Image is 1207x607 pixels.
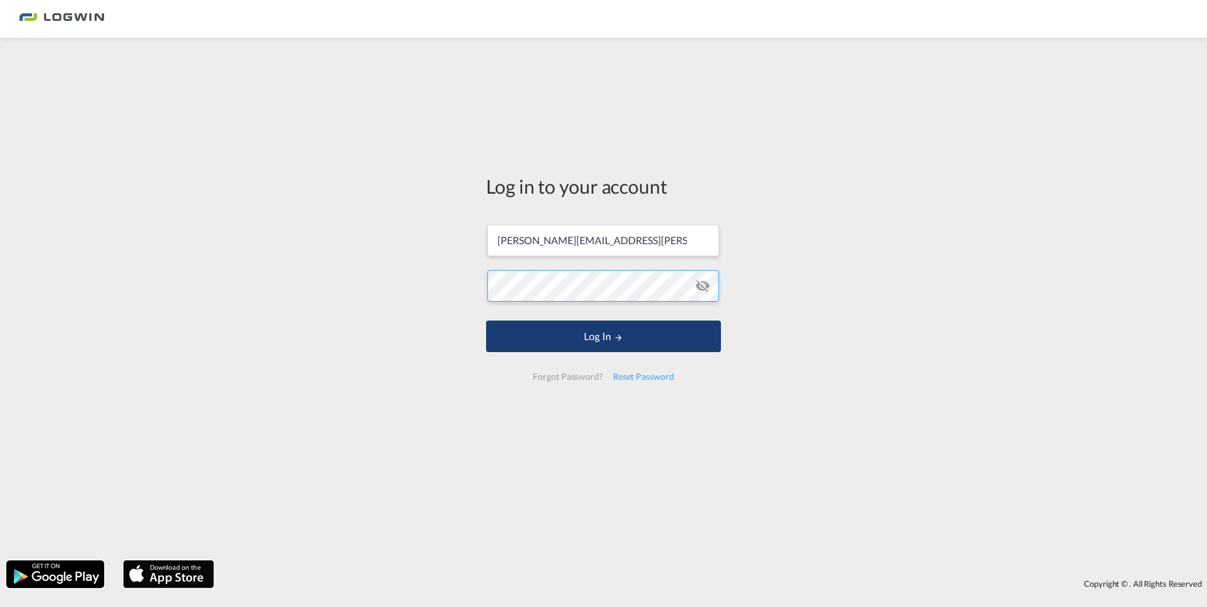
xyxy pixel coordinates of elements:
img: 2761ae10d95411efa20a1f5e0282d2d7.png [19,5,104,33]
img: apple.png [122,559,215,589]
md-icon: icon-eye-off [695,278,710,293]
div: Copyright © . All Rights Reserved [220,573,1207,594]
button: LOGIN [486,321,721,352]
div: Reset Password [608,365,679,388]
img: google.png [5,559,105,589]
input: Enter email/phone number [487,225,719,256]
div: Forgot Password? [528,365,607,388]
div: Log in to your account [486,173,721,199]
